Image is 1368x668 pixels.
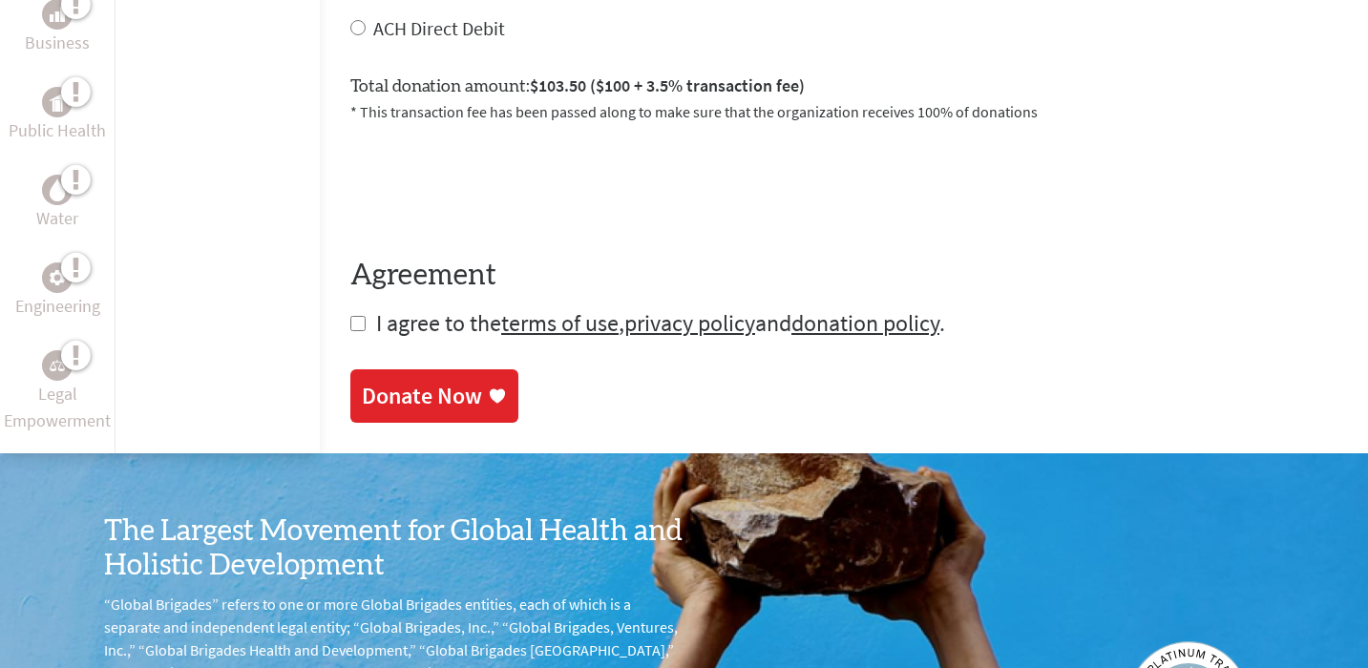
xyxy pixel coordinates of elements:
span: $103.50 ($100 + 3.5% transaction fee) [530,74,805,96]
h4: Agreement [350,259,1337,293]
a: WaterWater [36,175,78,232]
p: Legal Empowerment [4,381,111,434]
img: Business [50,7,65,22]
p: Business [25,30,90,56]
img: Engineering [50,270,65,285]
p: * This transaction fee has been passed along to make sure that the organization receives 100% of ... [350,100,1337,123]
a: EngineeringEngineering [15,262,100,320]
div: Engineering [42,262,73,293]
img: Legal Empowerment [50,360,65,371]
p: Public Health [9,117,106,144]
label: ACH Direct Debit [373,16,505,40]
div: Public Health [42,87,73,117]
p: Engineering [15,293,100,320]
h3: The Largest Movement for Global Health and Holistic Development [104,514,684,583]
iframe: reCAPTCHA [350,146,641,220]
a: Public HealthPublic Health [9,87,106,144]
div: Legal Empowerment [42,350,73,381]
div: Water [42,175,73,205]
div: Donate Now [362,381,482,411]
span: I agree to the , and . [376,308,945,338]
img: Water [50,179,65,201]
p: Water [36,205,78,232]
img: Public Health [50,93,65,112]
a: Legal EmpowermentLegal Empowerment [4,350,111,434]
a: terms of use [501,308,619,338]
label: Total donation amount: [350,73,805,100]
a: Donate Now [350,369,518,423]
a: privacy policy [624,308,755,338]
a: donation policy [791,308,939,338]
